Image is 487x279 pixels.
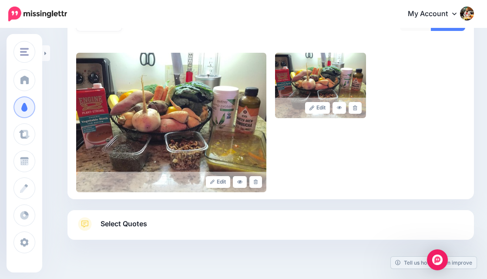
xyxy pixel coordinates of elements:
a: Select Quotes [76,217,465,240]
img: f5a474692927dd337c9f9473dfa91cea_large.jpg [275,53,366,118]
span: Select Quotes [101,218,147,230]
a: Edit [206,176,231,188]
a: My Account [399,3,474,25]
img: Missinglettr [8,7,67,21]
div: Open Intercom Messenger [427,249,448,270]
a: Tell us how we can improve [391,257,477,269]
img: a356a2f4ed5647b1dd3be491f7d6a561_large.jpg [76,53,266,192]
img: menu.png [20,48,29,56]
a: Edit [305,102,330,114]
